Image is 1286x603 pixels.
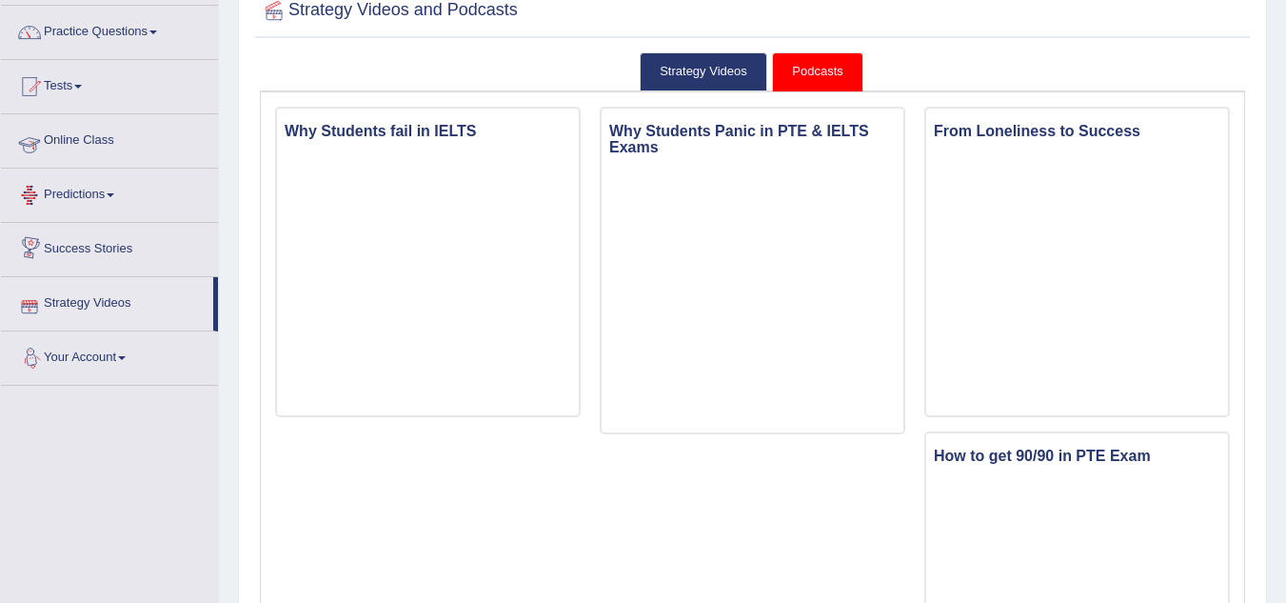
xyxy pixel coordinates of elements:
[926,118,1228,145] h3: From Loneliness to Success
[640,52,767,91] a: Strategy Videos
[772,52,862,91] a: Podcasts
[1,169,218,216] a: Predictions
[602,118,903,161] h3: Why Students Panic in PTE & IELTS Exams
[926,443,1228,470] h3: How to get 90/90 in PTE Exam
[277,118,579,145] h3: Why Students fail in IELTS
[1,60,218,108] a: Tests
[1,6,218,53] a: Practice Questions
[1,332,218,379] a: Your Account
[1,277,213,325] a: Strategy Videos
[1,114,218,162] a: Online Class
[1,223,218,271] a: Success Stories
